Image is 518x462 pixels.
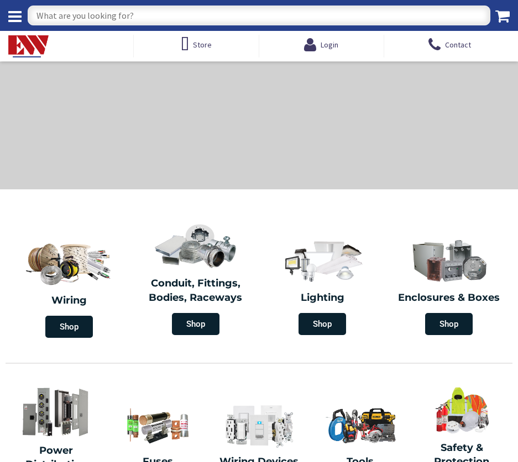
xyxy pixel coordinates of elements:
[140,277,250,305] h2: Conduit, Fittings, Bodies, Raceways
[428,35,471,55] a: Contact
[304,35,338,55] a: Login
[11,294,127,308] h2: Wiring
[268,291,378,305] h2: Lighting
[321,40,338,50] span: Login
[445,35,471,55] span: Contact
[425,313,473,335] span: Shop
[181,35,212,55] a: Store
[389,234,510,341] a: Enclosures & Boxes Shop
[172,313,219,335] span: Shop
[193,40,212,50] span: Store
[28,6,490,25] input: What are you looking for?
[262,234,383,341] a: Lighting Shop
[6,234,132,343] a: Wiring Shop
[45,316,93,338] span: Shop
[8,35,49,57] img: Electrical Wholesalers, Inc.
[394,291,504,305] h2: Enclosures & Boxes
[299,313,346,335] span: Shop
[135,220,256,341] a: Conduit, Fittings, Bodies, Raceways Shop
